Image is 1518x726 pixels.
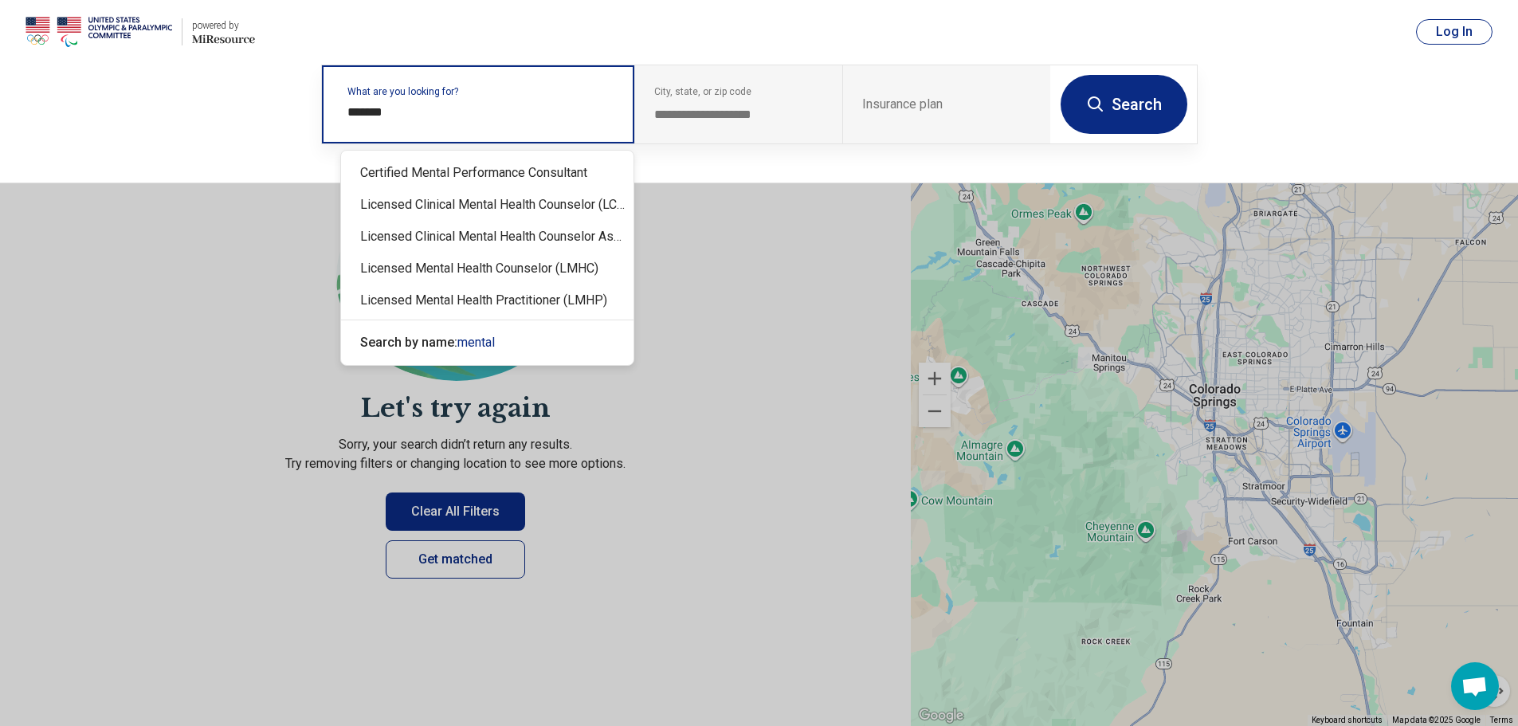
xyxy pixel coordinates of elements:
[457,335,495,350] span: mental
[341,221,633,253] div: Licensed Clinical Mental Health Counselor Associate
[341,151,633,365] div: Suggestions
[360,335,457,350] span: Search by name:
[347,87,615,96] label: What are you looking for?
[1416,19,1493,45] button: Log In
[341,285,633,316] div: Licensed Mental Health Practitioner (LMHP)
[1061,75,1187,134] button: Search
[25,13,172,51] img: USOPC
[192,18,255,33] div: powered by
[1451,662,1499,710] div: Open chat
[341,157,633,189] div: Certified Mental Performance Consultant
[341,253,633,285] div: Licensed Mental Health Counselor (LMHC)
[341,189,633,221] div: Licensed Clinical Mental Health Counselor (LCMHC)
